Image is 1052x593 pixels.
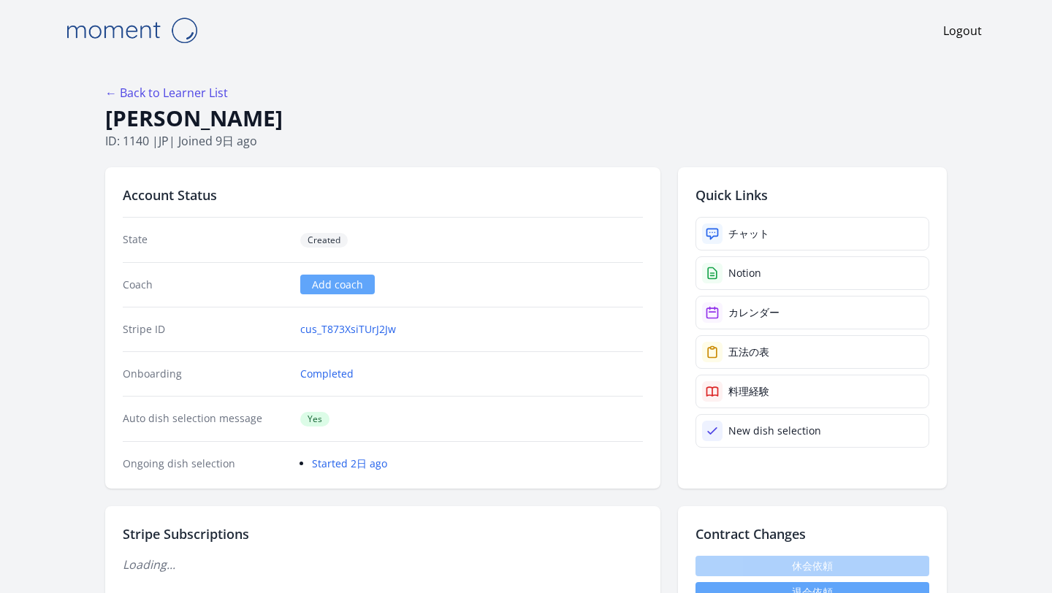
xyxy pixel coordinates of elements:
h1: [PERSON_NAME] [105,104,947,132]
span: 休会依頼 [695,556,929,576]
dt: Onboarding [123,367,289,381]
dt: Coach [123,278,289,292]
h2: Account Status [123,185,643,205]
a: Notion [695,256,929,290]
a: cus_T873XsiTUrJ2Jw [300,322,396,337]
div: チャット [728,226,769,241]
p: ID: 1140 | | Joined 9日 ago [105,132,947,150]
div: New dish selection [728,424,821,438]
span: Created [300,233,348,248]
span: jp [159,133,169,149]
a: 料理経験 [695,375,929,408]
div: Notion [728,266,761,280]
dt: Ongoing dish selection [123,456,289,471]
span: Yes [300,412,329,426]
a: Logout [943,22,982,39]
h2: Stripe Subscriptions [123,524,643,544]
a: カレンダー [695,296,929,329]
a: Add coach [300,275,375,294]
a: ← Back to Learner List [105,85,228,101]
a: New dish selection [695,414,929,448]
a: 五法の表 [695,335,929,369]
div: カレンダー [728,305,780,320]
img: Moment [58,12,205,49]
dt: State [123,232,289,248]
p: Loading... [123,556,643,573]
dt: Auto dish selection message [123,411,289,426]
h2: Quick Links [695,185,929,205]
a: チャット [695,217,929,250]
div: 五法の表 [728,345,769,359]
a: Completed [300,367,354,381]
h2: Contract Changes [695,524,929,544]
dt: Stripe ID [123,322,289,337]
a: Started 2日 ago [312,456,387,470]
div: 料理経験 [728,384,769,399]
